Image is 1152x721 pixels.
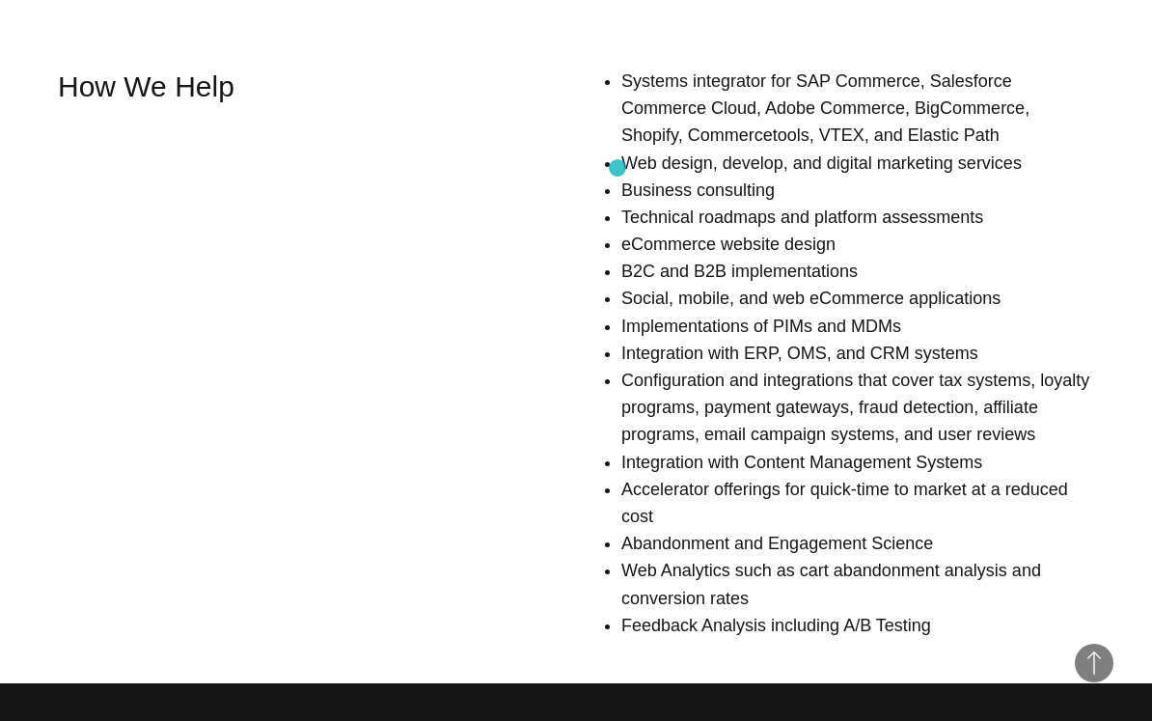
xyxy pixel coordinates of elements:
li: Abandonment and Engagement Science [621,530,1094,557]
li: eCommerce website design [621,231,1094,258]
li: Configuration and integrations that cover tax systems, loyalty programs, payment gateways, fraud ... [621,367,1094,449]
li: Technical roadmaps and platform assessments [621,204,1094,231]
li: Feedback Analysis including A/B Testing [621,612,1094,639]
li: Social, mobile, and web eCommerce applications [621,285,1094,312]
li: Integration with Content Management Systems [621,449,1094,476]
li: Integration with ERP, OMS, and CRM systems [621,340,1094,367]
div: How We Help [58,68,473,645]
li: Accelerator offerings for quick-time to market at a reduced cost [621,476,1094,530]
li: Implementations of PIMs and MDMs [621,313,1094,340]
li: Business consulting [621,177,1094,204]
li: Systems integrator for SAP Commerce, Salesforce Commerce Cloud, Adobe Commerce, BigCommerce, Shop... [621,68,1094,150]
li: Web Analytics such as cart abandonment analysis and conversion rates [621,557,1094,611]
li: Web design, develop, and digital marketing services [621,150,1094,177]
button: Back to Top [1075,644,1113,682]
li: B2C and B2B implementations [621,258,1094,285]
